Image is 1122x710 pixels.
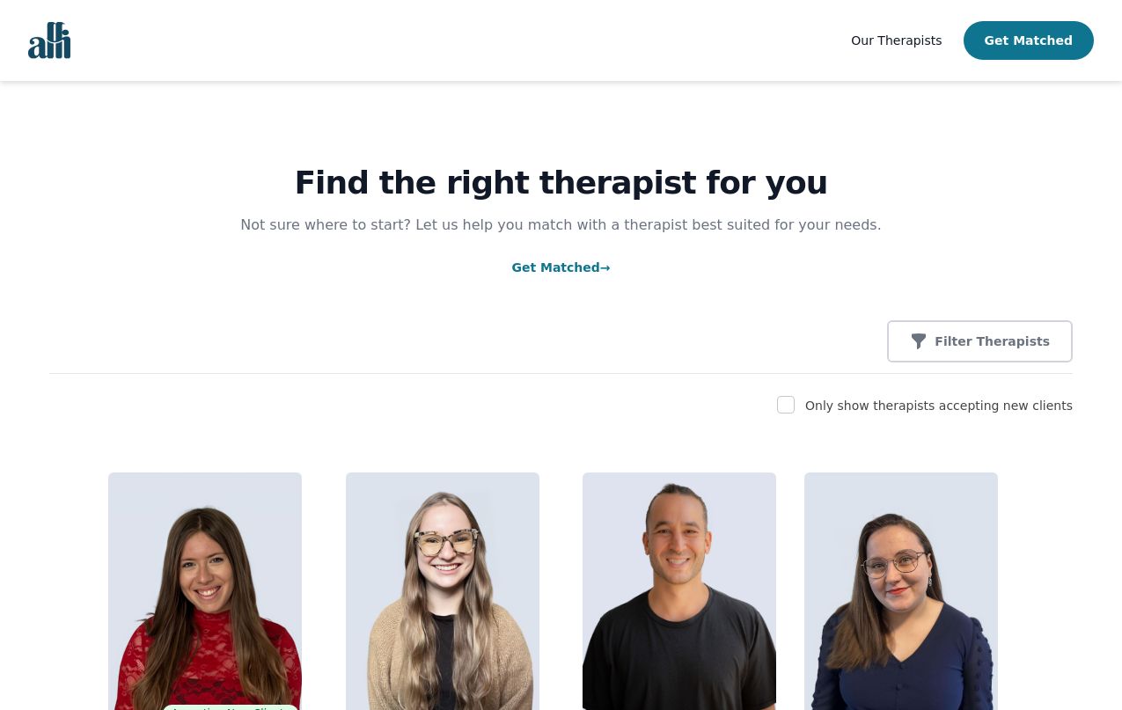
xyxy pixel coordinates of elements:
a: Get Matched [511,260,610,274]
span: → [600,260,611,274]
span: Our Therapists [851,33,942,48]
button: Get Matched [964,21,1094,60]
h1: Find the right therapist for you [49,165,1073,201]
img: alli logo [28,22,70,59]
label: Only show therapists accepting new clients [805,399,1073,413]
button: Filter Therapists [887,320,1073,362]
a: Our Therapists [851,30,942,51]
p: Not sure where to start? Let us help you match with a therapist best suited for your needs. [224,215,899,236]
p: Filter Therapists [935,333,1050,350]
